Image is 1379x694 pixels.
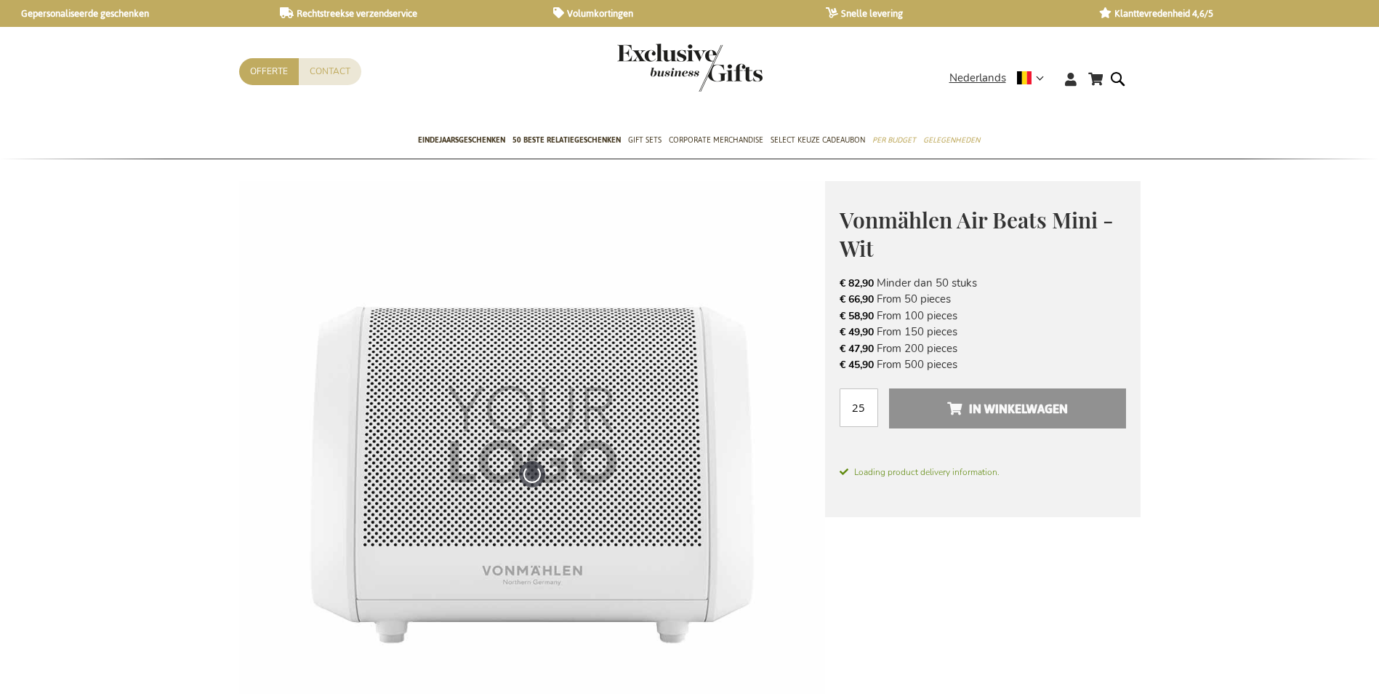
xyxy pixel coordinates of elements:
li: Minder dan 50 stuks [840,275,1126,291]
a: Select Keuze Cadeaubon [771,123,865,159]
span: Gelegenheden [923,132,980,148]
a: Klanttevredenheid 4,6/5 [1099,7,1348,20]
span: € 58,90 [840,309,874,323]
span: Eindejaarsgeschenken [418,132,505,148]
li: From 100 pieces [840,308,1126,324]
span: Per Budget [872,132,916,148]
span: Gift Sets [628,132,662,148]
li: From 150 pieces [840,324,1126,340]
span: 50 beste relatiegeschenken [512,132,621,148]
img: Exclusive Business gifts logo [617,44,763,92]
span: € 66,90 [840,292,874,306]
a: Snelle levering [826,7,1075,20]
span: € 45,90 [840,358,874,372]
input: Aantal [840,388,878,427]
a: Corporate Merchandise [669,123,763,159]
a: Gepersonaliseerde geschenken [7,7,257,20]
span: Corporate Merchandise [669,132,763,148]
li: From 500 pieces [840,356,1126,372]
a: Gelegenheden [923,123,980,159]
a: Contact [299,58,361,85]
a: store logo [617,44,690,92]
span: Loading product delivery information. [840,466,1126,479]
a: Eindejaarsgeschenken [418,123,505,159]
span: Select Keuze Cadeaubon [771,132,865,148]
a: Gift Sets [628,123,662,159]
a: Rechtstreekse verzendservice [280,7,529,20]
span: € 82,90 [840,276,874,290]
span: € 49,90 [840,325,874,339]
li: From 200 pieces [840,340,1126,356]
a: 50 beste relatiegeschenken [512,123,621,159]
a: Volumkortingen [553,7,803,20]
span: € 47,90 [840,342,874,356]
span: Nederlands [949,70,1006,87]
li: From 50 pieces [840,291,1126,307]
a: Offerte [239,58,299,85]
span: Vonmählen Air Beats Mini - Wit [840,205,1114,263]
a: Per Budget [872,123,916,159]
